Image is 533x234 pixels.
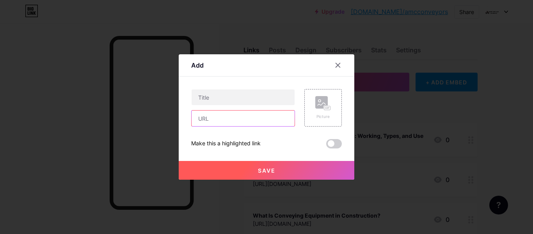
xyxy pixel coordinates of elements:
input: Title [192,89,295,105]
div: Make this a highlighted link [191,139,261,148]
div: Add [191,61,204,70]
button: Save [179,161,354,180]
div: Picture [315,114,331,120]
input: URL [192,111,295,126]
span: Save [258,167,275,174]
